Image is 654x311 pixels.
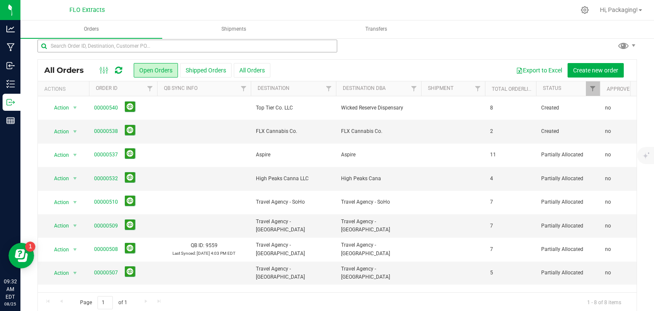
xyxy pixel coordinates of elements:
[580,296,628,309] span: 1 - 8 of 8 items
[541,151,595,159] span: Partially Allocated
[143,81,157,96] a: Filter
[341,198,416,206] span: Travel Agency - SoHo
[25,242,35,252] iframe: Resource center unread badge
[541,127,595,135] span: Created
[605,222,611,230] span: no
[322,81,336,96] a: Filter
[341,241,416,257] span: Travel Agency - [GEOGRAPHIC_DATA]
[605,127,611,135] span: no
[541,222,595,230] span: Partially Allocated
[586,81,600,96] a: Filter
[94,127,118,135] a: 00000538
[70,149,80,161] span: select
[134,63,178,78] button: Open Orders
[573,67,618,74] span: Create new order
[197,251,235,256] span: [DATE] 4:03 PM EDT
[605,198,611,206] span: no
[490,151,496,159] span: 11
[70,220,80,232] span: select
[541,269,595,277] span: Partially Allocated
[543,85,561,91] a: Status
[490,222,493,230] span: 7
[541,104,595,112] span: Created
[6,43,15,52] inline-svg: Manufacturing
[6,61,15,70] inline-svg: Inbound
[407,81,421,96] a: Filter
[343,85,386,91] a: Destination DBA
[46,149,69,161] span: Action
[44,86,86,92] div: Actions
[492,86,538,92] a: Total Orderlines
[180,63,232,78] button: Shipped Orders
[94,198,118,206] a: 00000510
[70,126,80,138] span: select
[172,251,196,256] span: Last Synced:
[94,245,118,253] a: 00000508
[568,63,624,78] button: Create new order
[206,242,218,248] span: 9559
[605,175,611,183] span: no
[511,63,568,78] button: Export to Excel
[256,265,331,281] span: Travel Agency - [GEOGRAPHIC_DATA]
[237,81,251,96] a: Filter
[490,127,493,135] span: 2
[70,244,80,256] span: select
[210,26,258,33] span: Shipments
[44,66,92,75] span: All Orders
[579,6,590,14] div: Manage settings
[94,222,118,230] a: 00000509
[6,116,15,125] inline-svg: Reports
[490,269,493,277] span: 5
[428,85,453,91] a: Shipment
[164,85,198,91] a: QB Sync Info
[258,85,290,91] a: Destination
[46,196,69,208] span: Action
[70,196,80,208] span: select
[605,269,611,277] span: no
[46,244,69,256] span: Action
[605,245,611,253] span: no
[37,40,337,52] input: Search Order ID, Destination, Customer PO...
[341,104,416,112] span: Wicked Reserve Dispensary
[69,6,105,14] span: FLO Extracts
[98,296,113,309] input: 1
[191,242,204,248] span: QB ID:
[163,20,305,38] a: Shipments
[306,20,447,38] a: Transfers
[341,151,416,159] span: Aspire
[72,26,110,33] span: Orders
[96,85,118,91] a: Order ID
[6,25,15,33] inline-svg: Analytics
[256,104,331,112] span: Top Tier Co. LLC
[600,6,638,13] span: Hi, Packaging!
[9,243,34,268] iframe: Resource center
[341,218,416,234] span: Travel Agency - [GEOGRAPHIC_DATA]
[471,81,485,96] a: Filter
[46,220,69,232] span: Action
[256,241,331,257] span: Travel Agency - [GEOGRAPHIC_DATA]
[256,218,331,234] span: Travel Agency - [GEOGRAPHIC_DATA]
[4,301,17,307] p: 08/25
[46,126,69,138] span: Action
[70,267,80,279] span: select
[256,198,331,206] span: Travel Agency - SoHo
[490,198,493,206] span: 7
[94,175,118,183] a: 00000532
[20,20,162,38] a: Orders
[541,245,595,253] span: Partially Allocated
[6,80,15,88] inline-svg: Inventory
[541,198,595,206] span: Partially Allocated
[341,175,416,183] span: High Peaks Cana
[341,265,416,281] span: Travel Agency - [GEOGRAPHIC_DATA]
[607,86,636,92] a: Approved?
[46,267,69,279] span: Action
[605,151,611,159] span: no
[73,296,134,309] span: Page of 1
[70,102,80,114] span: select
[46,102,69,114] span: Action
[341,127,416,135] span: FLX Cannabis Co.
[70,173,80,184] span: select
[234,63,270,78] button: All Orders
[354,26,399,33] span: Transfers
[490,104,493,112] span: 8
